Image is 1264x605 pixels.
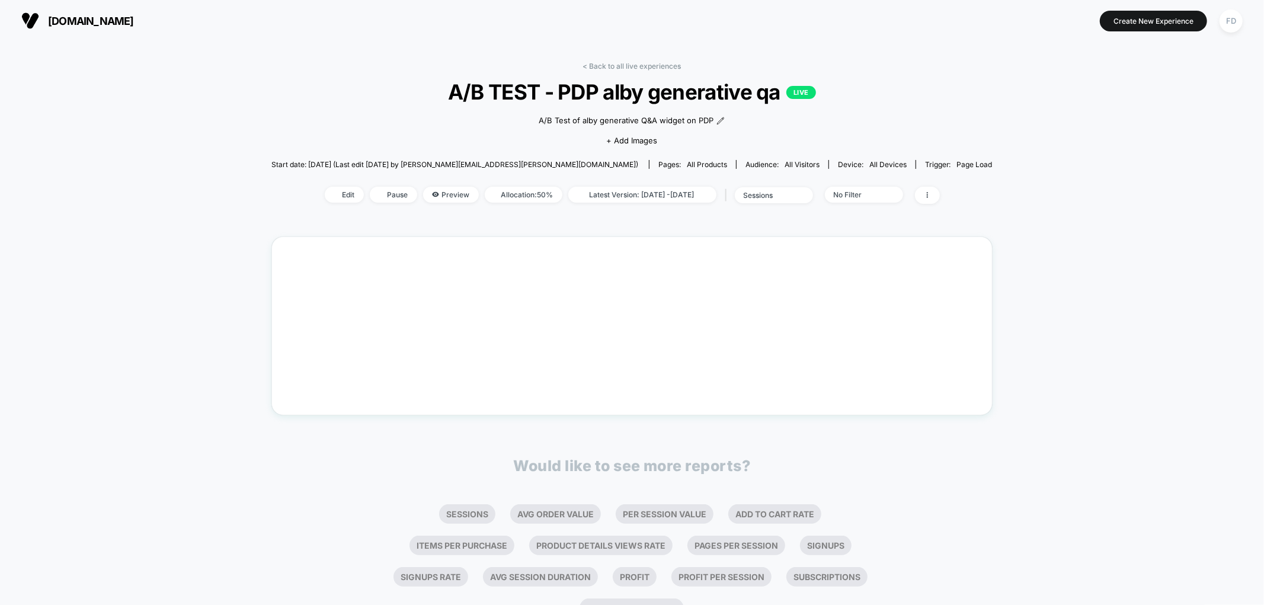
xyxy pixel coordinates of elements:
img: Visually logo [21,12,39,30]
div: No Filter [834,190,881,199]
span: [DOMAIN_NAME] [48,15,134,27]
span: Edit [325,187,364,203]
li: Signups [800,536,852,555]
span: all products [687,160,727,169]
span: + Add Images [606,136,657,145]
li: Pages Per Session [687,536,785,555]
p: LIVE [786,86,816,99]
div: Audience: [745,160,820,169]
button: [DOMAIN_NAME] [18,11,137,30]
li: Add To Cart Rate [728,504,821,524]
span: Start date: [DATE] (Last edit [DATE] by [PERSON_NAME][EMAIL_ADDRESS][PERSON_NAME][DOMAIN_NAME]) [271,160,638,169]
div: Trigger: [925,160,993,169]
li: Avg Session Duration [483,567,598,587]
li: Profit [613,567,657,587]
li: Profit Per Session [671,567,772,587]
img: end [800,194,804,196]
span: A/B TEST - PDP alby generative qa [308,79,956,104]
li: Signups Rate [393,567,468,587]
li: Product Details Views Rate [529,536,673,555]
span: | [722,187,735,204]
span: All Visitors [785,160,820,169]
span: Allocation: 50% [485,187,562,203]
span: Device: [828,160,916,169]
a: < Back to all live experiences [583,62,681,71]
span: Pause [370,187,417,203]
button: FD [1216,9,1246,33]
li: Sessions [439,504,495,524]
p: Would like to see more reports? [514,457,751,475]
button: Create New Experience [1100,11,1207,31]
li: Avg Order Value [510,504,601,524]
img: end [890,193,894,196]
img: end [703,193,708,196]
img: calendar [577,191,584,197]
img: rebalance [494,191,498,198]
div: sessions [744,191,791,200]
span: A/B Test of alby generative Q&A widget on PDP [539,115,713,127]
li: Items Per Purchase [409,536,514,555]
div: FD [1220,9,1243,33]
img: edit [334,191,340,197]
li: Subscriptions [786,567,868,587]
img: end [379,191,385,197]
div: Pages: [658,160,727,169]
span: Preview [423,187,479,203]
li: Per Session Value [616,504,713,524]
span: all devices [869,160,907,169]
span: Latest Version: [DATE] - [DATE] [568,187,716,203]
span: Page Load [957,160,993,169]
